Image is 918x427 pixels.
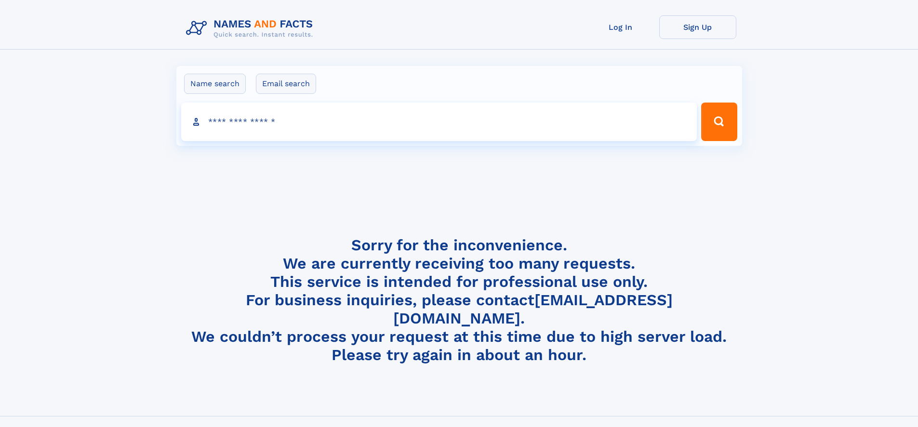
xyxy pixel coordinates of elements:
[256,74,316,94] label: Email search
[393,291,673,327] a: [EMAIL_ADDRESS][DOMAIN_NAME]
[701,103,737,141] button: Search Button
[659,15,736,39] a: Sign Up
[182,236,736,364] h4: Sorry for the inconvenience. We are currently receiving too many requests. This service is intend...
[184,74,246,94] label: Name search
[182,15,321,41] img: Logo Names and Facts
[582,15,659,39] a: Log In
[181,103,697,141] input: search input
